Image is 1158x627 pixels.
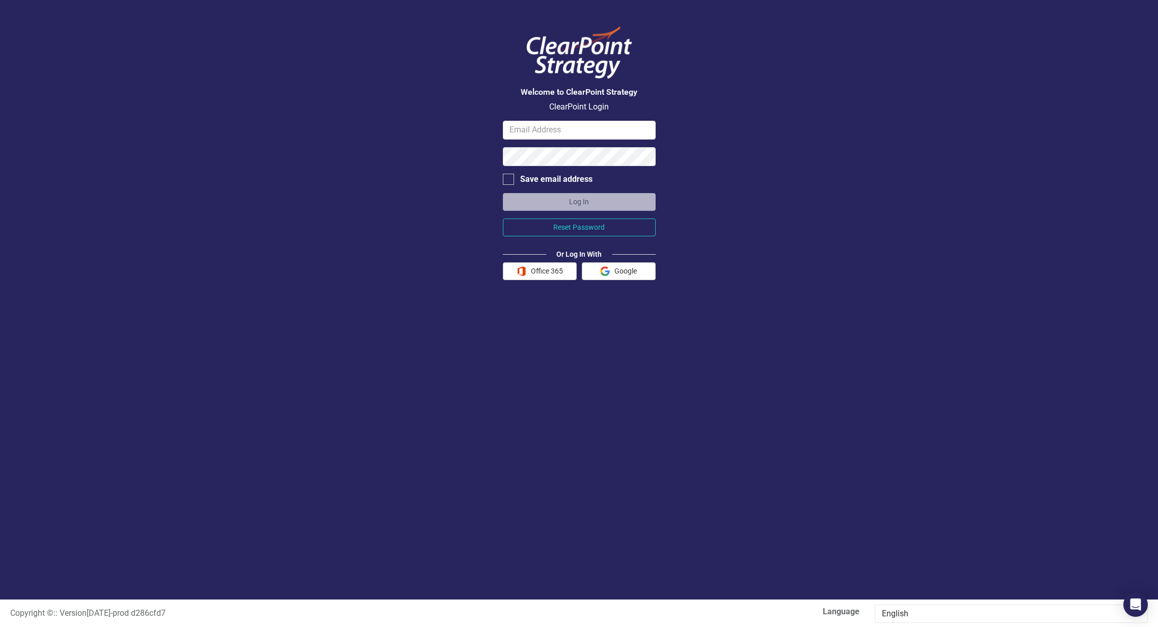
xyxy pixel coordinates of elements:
p: ClearPoint Login [503,101,656,113]
div: :: Version [DATE] - prod d286cfd7 [3,608,579,619]
button: Office 365 [503,262,577,280]
div: Open Intercom Messenger [1123,592,1148,617]
img: Office 365 [517,266,526,276]
div: Or Log In With [546,249,612,259]
label: Language [587,606,860,618]
img: Google [600,266,610,276]
button: Google [582,262,656,280]
span: Copyright © [10,608,53,618]
button: Log In [503,193,656,211]
h3: Welcome to ClearPoint Strategy [503,88,656,97]
img: ClearPoint Logo [518,20,640,85]
button: Reset Password [503,219,656,236]
input: Email Address [503,121,656,140]
div: Save email address [520,174,593,185]
div: English [882,608,1129,620]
